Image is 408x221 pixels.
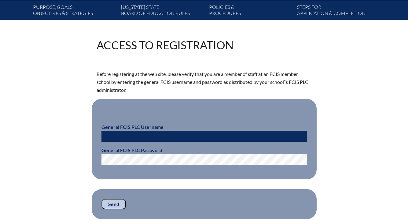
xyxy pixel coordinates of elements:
[295,3,383,20] a: Steps forapplication & completion
[97,39,233,51] h1: Access to Registration
[101,124,164,130] b: General FCIS PLC Username
[101,147,162,153] b: General FCIS PLC Password
[119,3,207,20] a: [US_STATE] StateBoard of Education rules
[101,199,126,209] input: Send
[97,70,312,94] p: Before registering at the web site, please verify that you are a member of staff at an FCIS membe...
[207,3,295,20] a: Policies &Procedures
[31,3,119,20] a: Purpose, goals,objectives & strategies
